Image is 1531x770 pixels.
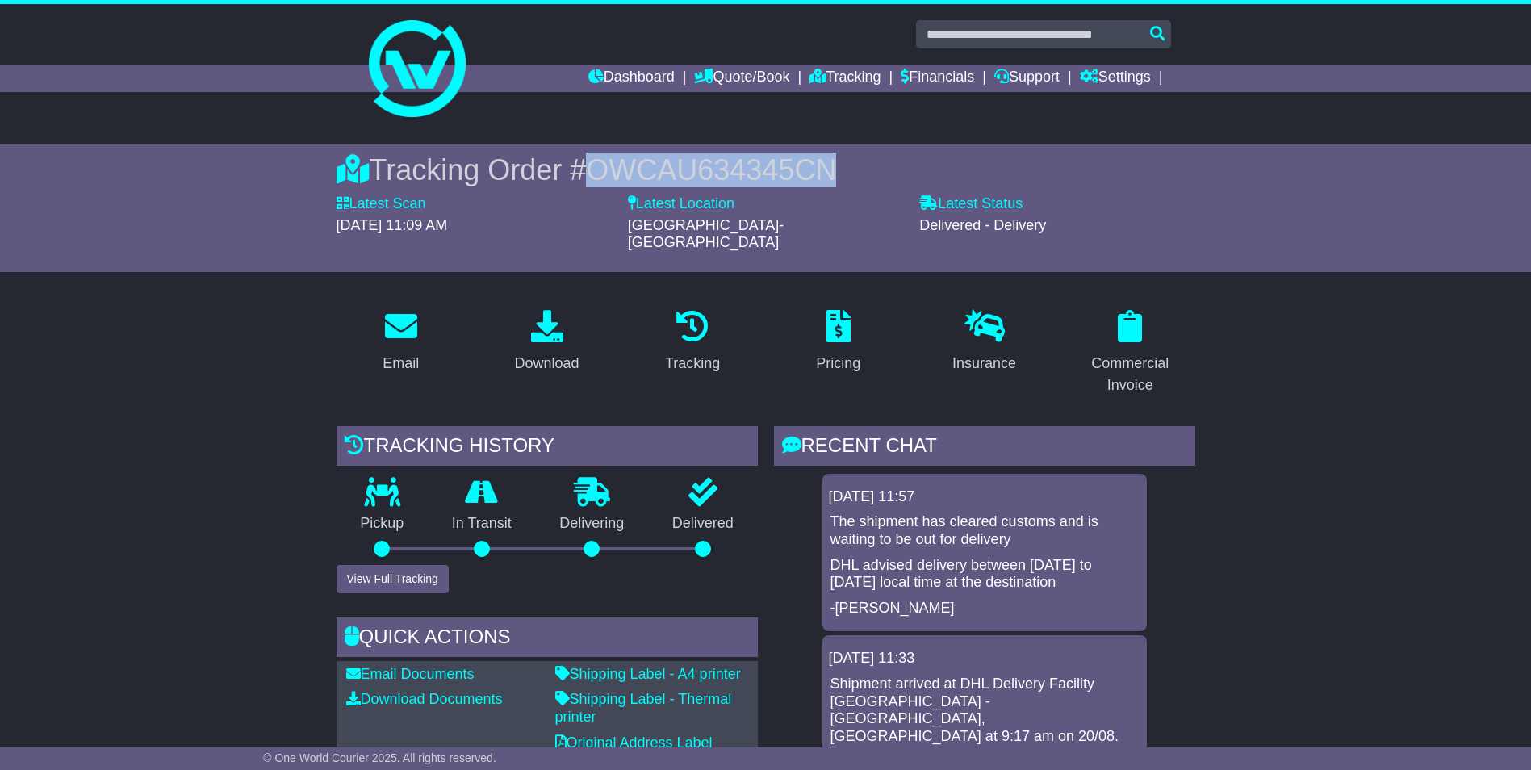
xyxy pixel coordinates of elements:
[1065,304,1195,402] a: Commercial Invoice
[816,353,860,375] div: Pricing
[829,650,1140,667] div: [DATE] 11:33
[665,353,720,375] div: Tracking
[830,557,1139,592] p: DHL advised delivery between [DATE] to [DATE] local time at the destination
[337,153,1195,187] div: Tracking Order #
[555,666,741,682] a: Shipping Label - A4 printer
[648,515,758,533] p: Delivered
[514,353,579,375] div: Download
[372,304,429,380] a: Email
[952,353,1016,375] div: Insurance
[346,691,503,707] a: Download Documents
[628,217,784,251] span: [GEOGRAPHIC_DATA]-[GEOGRAPHIC_DATA]
[628,195,734,213] label: Latest Location
[337,217,448,233] span: [DATE] 11:09 AM
[942,304,1027,380] a: Insurance
[428,515,536,533] p: In Transit
[919,217,1046,233] span: Delivered - Delivery
[1076,353,1185,396] div: Commercial Invoice
[504,304,589,380] a: Download
[555,734,713,751] a: Original Address Label
[555,691,732,725] a: Shipping Label - Thermal printer
[830,513,1139,548] p: The shipment has cleared customs and is waiting to be out for delivery
[655,304,730,380] a: Tracking
[337,426,758,470] div: Tracking history
[263,751,496,764] span: © One World Courier 2025. All rights reserved.
[383,353,419,375] div: Email
[805,304,871,380] a: Pricing
[346,666,475,682] a: Email Documents
[774,426,1195,470] div: RECENT CHAT
[994,65,1060,92] a: Support
[536,515,649,533] p: Delivering
[901,65,974,92] a: Financials
[588,65,675,92] a: Dashboard
[337,565,449,593] button: View Full Tracking
[694,65,789,92] a: Quote/Book
[337,515,429,533] p: Pickup
[337,617,758,661] div: Quick Actions
[809,65,881,92] a: Tracking
[919,195,1023,213] label: Latest Status
[830,600,1139,617] p: -[PERSON_NAME]
[586,153,836,186] span: OWCAU634345CN
[337,195,426,213] label: Latest Scan
[1080,65,1151,92] a: Settings
[829,488,1140,506] div: [DATE] 11:57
